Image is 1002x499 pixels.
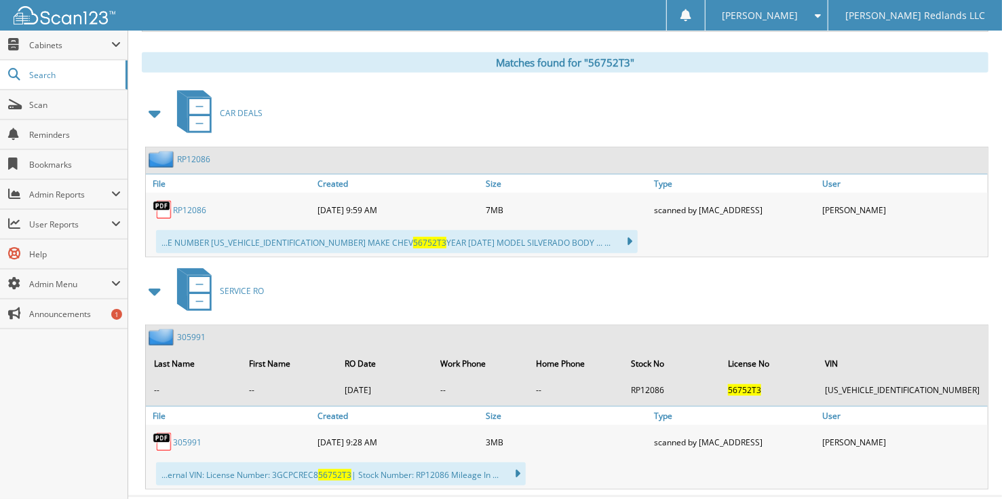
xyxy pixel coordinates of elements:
[934,434,1002,499] iframe: Chat Widget
[482,407,651,425] a: Size
[142,52,988,73] div: Matches found for "56752T3"
[29,129,121,141] span: Reminders
[318,469,351,481] span: 56752T3
[169,86,263,140] a: CAR DEALS
[338,350,432,377] th: RO Date
[433,350,528,377] th: Work Phone
[146,174,314,193] a: File
[338,379,432,401] td: [DATE]
[149,151,177,168] img: folder2.png
[169,264,264,318] a: SERVICE RO
[651,196,820,223] div: scanned by [MAC_ADDRESS]
[29,219,111,230] span: User Reports
[820,407,988,425] a: User
[29,189,111,200] span: Admin Reports
[314,196,482,223] div: [DATE] 9:59 AM
[722,12,798,20] span: [PERSON_NAME]
[220,107,263,119] span: CAR DEALS
[14,6,115,24] img: scan123-logo-white.svg
[243,379,337,401] td: --
[818,350,986,377] th: VIN
[220,285,264,297] span: SERVICE RO
[314,428,482,456] div: [DATE] 9:28 AM
[482,174,651,193] a: Size
[413,237,446,248] span: 56752T3
[820,196,988,223] div: [PERSON_NAME]
[651,174,820,193] a: Type
[29,308,121,320] span: Announcements
[243,350,337,377] th: First Name
[721,350,817,377] th: License No
[314,407,482,425] a: Created
[173,204,206,216] a: RP12086
[29,248,121,260] span: Help
[147,379,242,401] td: --
[146,407,314,425] a: File
[29,39,111,51] span: Cabinets
[156,462,526,485] div: ...ernal VIN: License Number: 3GCPCREC8 | Stock Number: RP12086 Mileage In ...
[625,379,720,401] td: RP12086
[845,12,985,20] span: [PERSON_NAME] Redlands LLC
[482,428,651,456] div: 3MB
[728,384,761,396] span: 56752T3
[29,159,121,170] span: Bookmarks
[820,174,988,193] a: User
[529,350,623,377] th: Home Phone
[29,99,121,111] span: Scan
[529,379,623,401] td: --
[625,350,720,377] th: Stock No
[651,407,820,425] a: Type
[147,350,242,377] th: Last Name
[818,379,986,401] td: [US_VEHICLE_IDENTIFICATION_NUMBER]
[177,153,210,165] a: RP12086
[29,69,119,81] span: Search
[156,230,638,253] div: ...E NUMBER [US_VEHICLE_IDENTIFICATION_NUMBER] MAKE CHEV YEAR [DATE] MODEL SILVERADO BODY ... ...
[820,428,988,456] div: [PERSON_NAME]
[173,437,201,448] a: 305991
[149,329,177,346] img: folder2.png
[177,331,206,343] a: 305991
[153,200,173,220] img: PDF.png
[29,278,111,290] span: Admin Menu
[482,196,651,223] div: 7MB
[111,309,122,320] div: 1
[314,174,482,193] a: Created
[433,379,528,401] td: --
[153,432,173,452] img: PDF.png
[651,428,820,456] div: scanned by [MAC_ADDRESS]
